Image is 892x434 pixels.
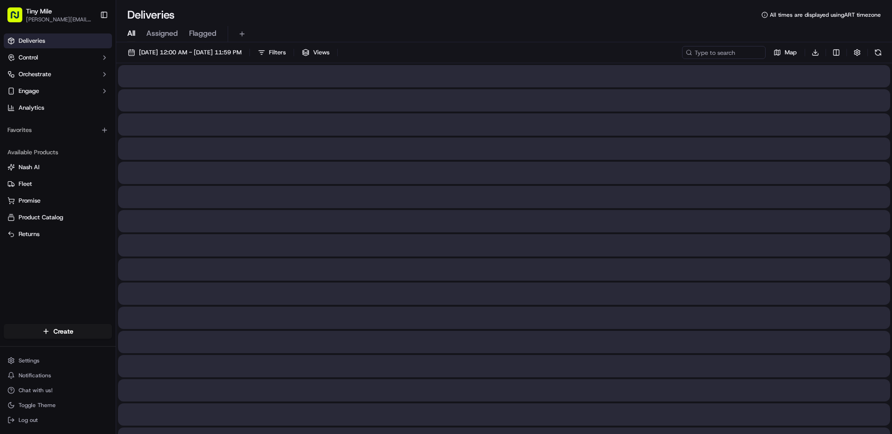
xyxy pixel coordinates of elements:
a: Nash AI [7,163,108,171]
span: [DATE] 12:00 AM - [DATE] 11:59 PM [139,48,242,57]
span: Create [53,327,73,336]
button: Notifications [4,369,112,382]
span: Orchestrate [19,70,51,79]
button: Map [769,46,801,59]
button: Engage [4,84,112,99]
button: Nash AI [4,160,112,175]
span: Settings [19,357,39,364]
span: Toggle Theme [19,401,56,409]
a: Analytics [4,100,112,115]
span: Notifications [19,372,51,379]
button: Views [298,46,334,59]
button: [PERSON_NAME][EMAIL_ADDRESS][DOMAIN_NAME] [26,16,92,23]
span: Fleet [19,180,32,188]
span: Engage [19,87,39,95]
span: Chat with us! [19,387,52,394]
span: Log out [19,416,38,424]
h1: Deliveries [127,7,175,22]
button: Product Catalog [4,210,112,225]
span: Deliveries [19,37,45,45]
span: Analytics [19,104,44,112]
button: [DATE] 12:00 AM - [DATE] 11:59 PM [124,46,246,59]
span: All times are displayed using ART timezone [770,11,881,19]
span: All [127,28,135,39]
a: Deliveries [4,33,112,48]
button: Promise [4,193,112,208]
a: Promise [7,197,108,205]
button: Control [4,50,112,65]
button: Orchestrate [4,67,112,82]
div: Available Products [4,145,112,160]
span: Views [313,48,329,57]
button: Tiny Mile [26,7,52,16]
button: Chat with us! [4,384,112,397]
button: Fleet [4,177,112,191]
span: Flagged [189,28,216,39]
span: Nash AI [19,163,39,171]
span: Control [19,53,38,62]
span: Returns [19,230,39,238]
input: Type to search [682,46,766,59]
button: Log out [4,414,112,427]
span: Assigned [146,28,178,39]
a: Product Catalog [7,213,108,222]
button: Toggle Theme [4,399,112,412]
span: Filters [269,48,286,57]
button: Returns [4,227,112,242]
button: Filters [254,46,290,59]
a: Returns [7,230,108,238]
span: Map [785,48,797,57]
span: Product Catalog [19,213,63,222]
button: Tiny Mile[PERSON_NAME][EMAIL_ADDRESS][DOMAIN_NAME] [4,4,96,26]
button: Create [4,324,112,339]
div: Favorites [4,123,112,138]
button: Refresh [872,46,885,59]
a: Fleet [7,180,108,188]
span: Promise [19,197,40,205]
button: Settings [4,354,112,367]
